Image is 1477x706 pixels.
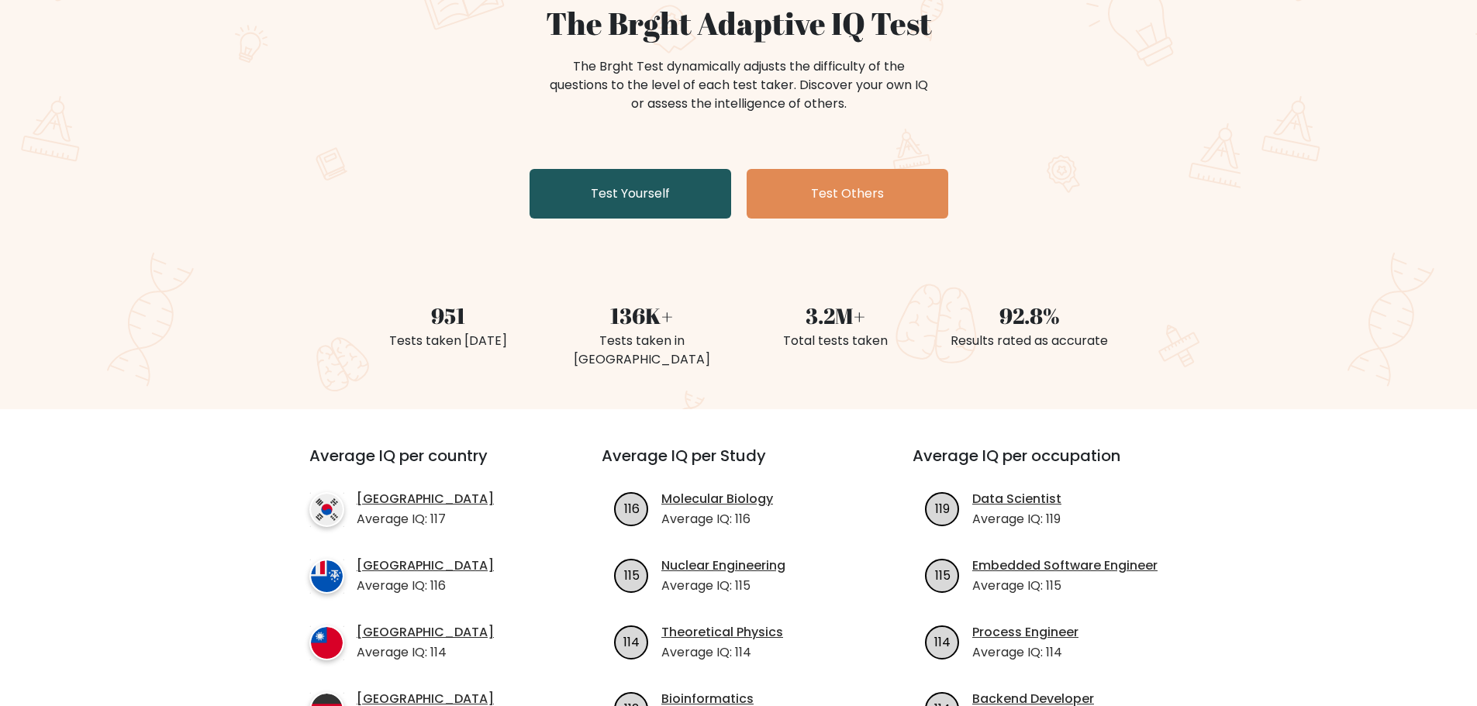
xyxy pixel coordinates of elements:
p: Average IQ: 115 [972,577,1158,595]
a: Molecular Biology [661,490,773,508]
h3: Average IQ per occupation [913,446,1186,484]
a: [GEOGRAPHIC_DATA] [357,490,494,508]
p: Average IQ: 119 [972,510,1061,529]
p: Average IQ: 116 [661,510,773,529]
p: Average IQ: 114 [972,643,1078,662]
a: Test Others [747,169,948,219]
a: [GEOGRAPHIC_DATA] [357,556,494,575]
h1: The Brght Adaptive IQ Test [361,5,1117,42]
a: Nuclear Engineering [661,556,785,575]
div: Total tests taken [748,332,923,350]
h3: Average IQ per Study [602,446,875,484]
div: Tests taken [DATE] [361,332,536,350]
img: country [309,559,344,594]
p: Average IQ: 117 [357,510,494,529]
p: Average IQ: 114 [661,643,783,662]
text: 115 [935,566,951,584]
p: Average IQ: 116 [357,577,494,595]
img: country [309,625,344,660]
img: country [309,492,344,527]
a: Test Yourself [530,169,731,219]
div: 136K+ [554,299,730,332]
text: 116 [624,499,640,517]
div: 951 [361,299,536,332]
h3: Average IQ per country [309,446,546,484]
text: 115 [624,566,640,584]
a: Data Scientist [972,490,1061,508]
div: Results rated as accurate [942,332,1117,350]
text: 114 [623,632,640,650]
div: 3.2M+ [748,299,923,332]
div: Tests taken in [GEOGRAPHIC_DATA] [554,332,730,369]
a: [GEOGRAPHIC_DATA] [357,623,494,642]
p: Average IQ: 115 [661,577,785,595]
a: Theoretical Physics [661,623,783,642]
p: Average IQ: 114 [357,643,494,662]
text: 114 [934,632,951,650]
a: Process Engineer [972,623,1078,642]
div: The Brght Test dynamically adjusts the difficulty of the questions to the level of each test take... [545,57,933,113]
a: Embedded Software Engineer [972,556,1158,575]
div: 92.8% [942,299,1117,332]
text: 119 [935,499,950,517]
